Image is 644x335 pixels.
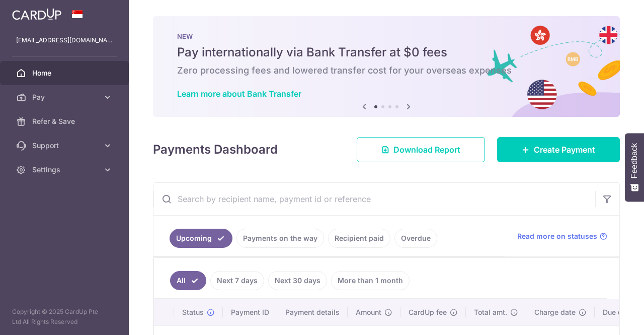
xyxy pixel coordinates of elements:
[32,68,99,78] span: Home
[393,144,460,156] span: Download Report
[409,307,447,317] span: CardUp fee
[177,32,596,40] p: NEW
[153,16,620,117] img: Bank transfer banner
[210,271,264,290] a: Next 7 days
[534,307,576,317] span: Charge date
[153,183,595,215] input: Search by recipient name, payment id or reference
[177,64,596,77] h6: Zero processing fees and lowered transfer cost for your overseas expenses
[153,141,278,159] h4: Payments Dashboard
[223,299,277,325] th: Payment ID
[12,8,61,20] img: CardUp
[474,307,507,317] span: Total amt.
[236,229,324,248] a: Payments on the way
[517,231,607,241] a: Read more on statuses
[357,137,485,162] a: Download Report
[177,89,301,99] a: Learn more about Bank Transfer
[603,307,633,317] span: Due date
[517,231,597,241] span: Read more on statuses
[32,141,99,151] span: Support
[16,35,113,45] p: [EMAIL_ADDRESS][DOMAIN_NAME]
[331,271,410,290] a: More than 1 month
[177,44,596,60] h5: Pay internationally via Bank Transfer at $0 fees
[268,271,327,290] a: Next 30 days
[534,144,595,156] span: Create Payment
[32,165,99,175] span: Settings
[356,307,381,317] span: Amount
[328,229,390,248] a: Recipient paid
[182,307,204,317] span: Status
[32,116,99,126] span: Refer & Save
[497,137,620,162] a: Create Payment
[170,229,232,248] a: Upcoming
[277,299,348,325] th: Payment details
[625,133,644,202] button: Feedback - Show survey
[394,229,437,248] a: Overdue
[170,271,206,290] a: All
[630,143,639,178] span: Feedback
[32,92,99,102] span: Pay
